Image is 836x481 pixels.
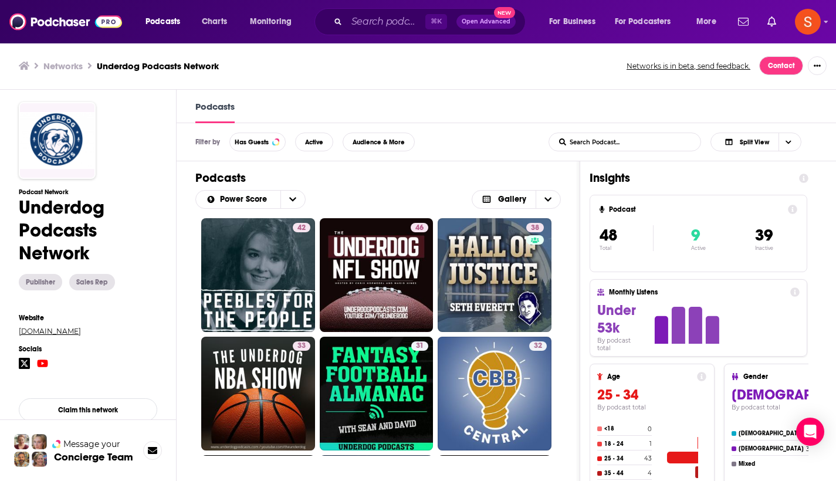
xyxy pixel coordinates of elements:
[648,469,652,477] h4: 4
[14,452,29,467] img: Jon Profile
[19,188,157,196] h3: Podcast Network
[293,223,310,232] a: 42
[531,222,539,234] span: 38
[739,430,808,437] h4: [DEMOGRAPHIC_DATA]
[615,13,671,30] span: For Podcasters
[609,288,785,296] h4: Monthly Listens
[529,341,547,351] a: 32
[353,139,405,145] span: Audience & More
[229,133,286,151] button: Has Guests
[97,60,219,72] a: Underdog Podcasts Network
[597,386,706,404] h3: 25 - 34
[295,133,333,151] button: Active
[194,12,234,31] a: Charts
[343,133,415,151] button: Audience & More
[145,13,180,30] span: Podcasts
[604,470,645,477] h4: 35 - 44
[691,245,706,251] p: Active
[644,455,652,462] h4: 43
[600,245,653,251] p: Total
[347,12,425,31] input: Search podcasts, credits, & more...
[9,11,122,33] img: Podchaser - Follow, Share and Rate Podcasts
[600,225,617,245] span: 48
[411,341,428,351] a: 31
[19,345,157,353] span: Socials
[326,8,537,35] div: Search podcasts, credits, & more...
[597,404,706,411] h4: By podcast total
[14,434,29,449] img: Sydney Profile
[137,12,195,31] button: open menu
[32,452,47,467] img: Barbara Profile
[19,196,157,265] h1: Underdog Podcasts Network
[526,223,544,232] a: 38
[462,19,510,25] span: Open Advanced
[63,438,120,450] span: Message your
[456,15,516,29] button: Open AdvancedNew
[597,337,645,352] h4: By podcast total
[69,274,115,290] div: Sales Rep
[438,218,551,332] a: 38
[416,340,424,352] span: 31
[696,13,716,30] span: More
[472,190,561,209] button: Choose View
[195,101,235,123] a: Podcasts
[607,12,688,31] button: open menu
[755,225,773,245] span: 39
[541,12,610,31] button: open menu
[691,225,700,245] span: 9
[320,337,434,450] a: 31
[411,223,428,232] a: 46
[293,341,310,351] a: 33
[604,455,642,462] h4: 25 - 34
[305,139,323,145] span: Active
[806,445,813,453] h4: 36
[549,13,595,30] span: For Business
[32,434,47,449] img: Jules Profile
[43,60,83,72] a: Networks
[534,340,542,352] span: 32
[195,138,220,146] h3: Filter by
[242,12,307,31] button: open menu
[759,56,803,75] a: Contact
[795,9,821,35] button: Show profile menu
[201,337,315,450] a: 33
[438,337,551,450] a: 32
[220,195,271,204] span: Power Score
[755,245,773,251] p: Inactive
[795,9,821,35] img: User Profile
[19,314,157,322] span: Website
[795,9,821,35] span: Logged in as sadie76317
[648,425,652,433] h4: 0
[54,451,133,463] h3: Concierge Team
[609,205,783,214] h4: Podcast
[195,190,306,209] h2: Choose List sort
[280,191,305,208] button: open menu
[604,425,645,432] h4: <18
[498,195,526,204] span: Gallery
[808,56,827,75] button: Show More Button
[19,102,96,179] img: Underdog Podcasts Network logo
[415,222,424,234] span: 46
[739,460,806,468] h4: Mixed
[19,398,157,421] button: Claim this network
[494,7,515,18] span: New
[320,218,434,332] a: 46
[425,14,447,29] span: ⌘ K
[688,12,731,31] button: open menu
[607,372,692,381] h4: Age
[250,13,292,30] span: Monitoring
[196,195,280,204] button: open menu
[297,340,306,352] span: 33
[739,445,804,452] h4: [DEMOGRAPHIC_DATA]
[297,222,306,234] span: 42
[740,139,769,145] span: Split View
[597,302,636,337] span: Under 53k
[235,139,269,145] span: Has Guests
[19,274,62,290] button: Publisher
[19,327,157,336] a: [DOMAIN_NAME]
[604,441,647,448] h4: 18 - 24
